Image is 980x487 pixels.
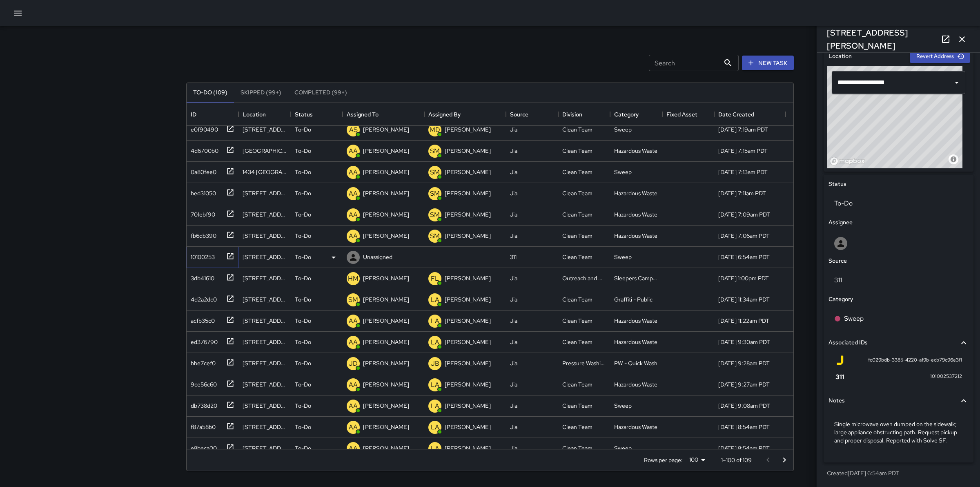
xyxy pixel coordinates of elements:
div: Jia [510,338,517,346]
div: Clean Team [562,338,592,346]
p: [PERSON_NAME] [363,423,409,431]
div: Jia [510,444,517,452]
p: [PERSON_NAME] [363,125,409,134]
p: To-Do [295,380,311,389]
p: SM [348,295,358,305]
div: Jia [510,380,517,389]
div: Hazardous Waste [614,147,657,155]
div: 9/2/2025, 7:06am PDT [718,232,770,240]
p: [PERSON_NAME] [445,210,491,219]
div: Source [510,103,528,126]
div: 9/1/2025, 1:00pm PDT [718,274,769,282]
div: Sweep [614,253,632,261]
p: To-Do [295,338,311,346]
div: Jia [510,295,517,304]
p: AA [349,316,358,326]
div: 1434 Market Street [243,168,286,176]
p: To-Do [295,444,311,452]
div: 9/1/2025, 9:08am PDT [718,402,770,410]
div: Status [291,103,343,126]
div: 701ebf90 [187,207,215,219]
div: Jia [510,359,517,367]
p: [PERSON_NAME] [363,189,409,197]
p: [PERSON_NAME] [445,295,491,304]
p: SM [430,168,440,177]
p: To-Do [295,189,311,197]
button: Completed (99+) [288,83,354,103]
div: Jia [510,232,517,240]
p: Unassigned [363,253,392,261]
div: Graffiti - Public [614,295,653,304]
p: [PERSON_NAME] [363,274,409,282]
div: Jia [510,423,517,431]
div: 55 South Van Ness Avenue [243,402,286,410]
div: 9/1/2025, 8:54am PDT [718,423,770,431]
div: Sweep [614,402,632,410]
div: Clean Team [562,423,592,431]
div: 57 9th Street [243,423,286,431]
div: 1400 Market Street [243,189,286,197]
p: [PERSON_NAME] [363,147,409,155]
div: Source [506,103,558,126]
div: Clean Team [562,295,592,304]
div: 9ce56c60 [187,377,217,389]
p: LA [431,422,439,432]
div: e0f90490 [187,122,218,134]
p: LA [431,295,439,305]
p: [PERSON_NAME] [445,168,491,176]
p: SM [430,146,440,156]
p: AS [349,125,358,135]
div: 1375 Market Street [243,232,286,240]
div: Clean Team [562,317,592,325]
div: 1520 Market Street [243,359,286,367]
div: 1390 Market Street [243,210,286,219]
div: 311 [510,253,517,261]
p: To-Do [295,147,311,155]
p: AA [349,210,358,220]
div: Clean Team [562,189,592,197]
p: To-Do [295,168,311,176]
div: Sweep [614,444,632,452]
div: Assigned By [424,103,506,126]
button: Skipped (99+) [234,83,288,103]
p: HM [348,274,359,284]
p: [PERSON_NAME] [445,444,491,452]
div: Clean Team [562,402,592,410]
div: Outreach and Hospitality [562,274,606,282]
div: Fixed Asset [662,103,714,126]
p: [PERSON_NAME] [445,338,491,346]
p: AA [349,401,358,411]
p: To-Do [295,359,311,367]
p: [PERSON_NAME] [445,402,491,410]
p: [PERSON_NAME] [445,380,491,389]
p: [PERSON_NAME] [363,232,409,240]
p: FL [431,274,439,284]
p: Rows per page: [644,456,683,464]
div: 9/1/2025, 11:34am PDT [718,295,770,304]
div: Jia [510,168,517,176]
p: LA [431,444,439,453]
p: To-Do [295,423,311,431]
p: To-Do [295,125,311,134]
p: [PERSON_NAME] [445,423,491,431]
div: 3db41610 [187,271,214,282]
div: 100 [686,454,708,466]
p: [PERSON_NAME] [445,189,491,197]
p: To-Do [295,295,311,304]
div: f87a58b0 [187,420,216,431]
p: [PERSON_NAME] [363,168,409,176]
div: Hazardous Waste [614,189,657,197]
div: Pressure Washing [562,359,606,367]
p: AA [349,168,358,177]
div: 9/2/2025, 7:15am PDT [718,147,768,155]
div: Division [562,103,582,126]
p: [PERSON_NAME] [363,295,409,304]
p: [PERSON_NAME] [363,210,409,219]
div: Jia [510,402,517,410]
div: PW - Quick Wash [614,359,657,367]
p: LA [431,337,439,347]
div: Assigned To [343,103,424,126]
div: Clean Team [562,380,592,389]
p: 1–100 of 109 [721,456,752,464]
p: LA [431,380,439,390]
